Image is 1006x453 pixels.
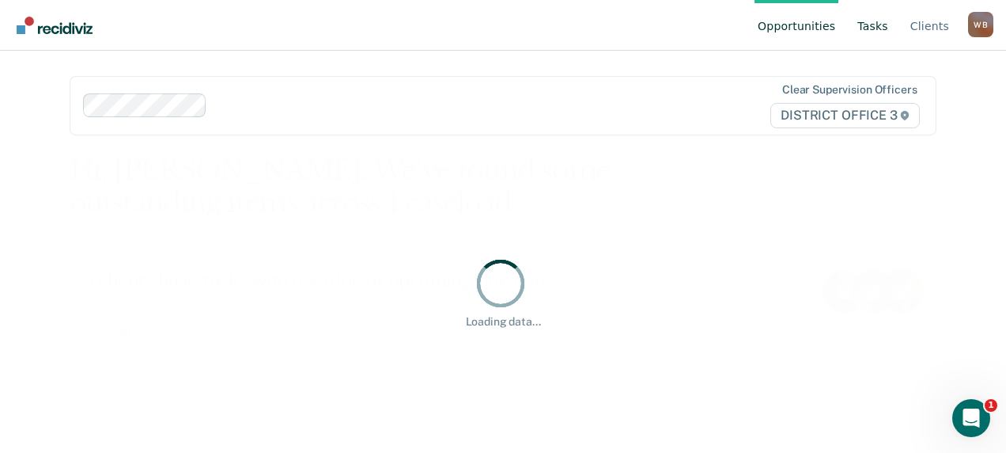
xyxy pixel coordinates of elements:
[17,17,93,34] img: Recidiviz
[968,12,993,37] div: W B
[466,315,541,329] div: Loading data...
[968,12,993,37] button: Profile dropdown button
[782,83,917,97] div: Clear supervision officers
[952,399,990,437] iframe: Intercom live chat
[770,103,920,128] span: DISTRICT OFFICE 3
[985,399,997,412] span: 1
